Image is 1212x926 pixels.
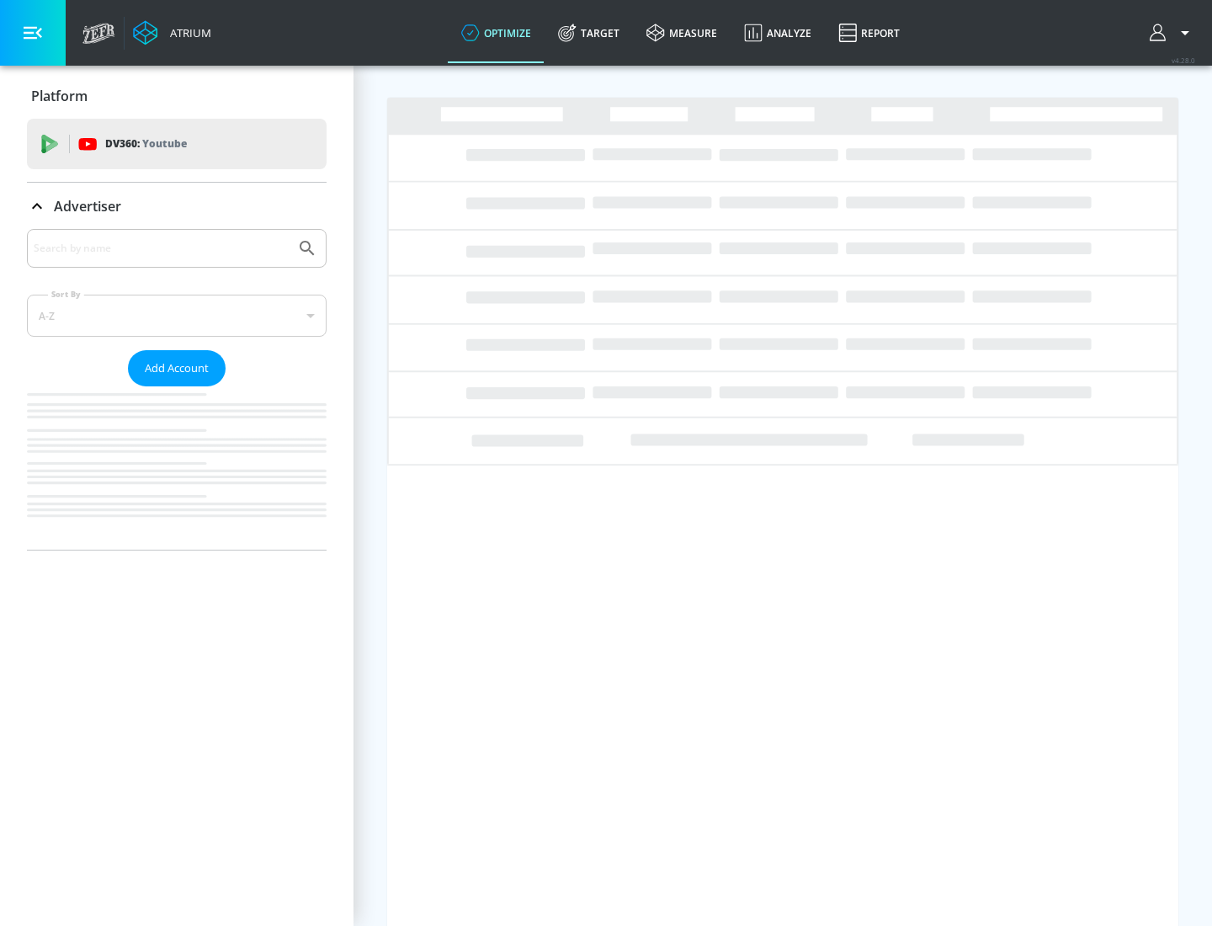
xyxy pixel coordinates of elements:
p: Youtube [142,135,187,152]
a: optimize [448,3,545,63]
a: Target [545,3,633,63]
a: Report [825,3,913,63]
a: Atrium [133,20,211,45]
span: v 4.28.0 [1172,56,1195,65]
nav: list of Advertiser [27,386,327,550]
a: measure [633,3,731,63]
p: Advertiser [54,197,121,216]
a: Analyze [731,3,825,63]
span: Add Account [145,359,209,378]
div: DV360: Youtube [27,119,327,169]
input: Search by name [34,237,289,259]
button: Add Account [128,350,226,386]
p: DV360: [105,135,187,153]
div: Platform [27,72,327,120]
label: Sort By [48,289,84,300]
p: Platform [31,87,88,105]
div: Advertiser [27,229,327,550]
div: A-Z [27,295,327,337]
div: Advertiser [27,183,327,230]
div: Atrium [163,25,211,40]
